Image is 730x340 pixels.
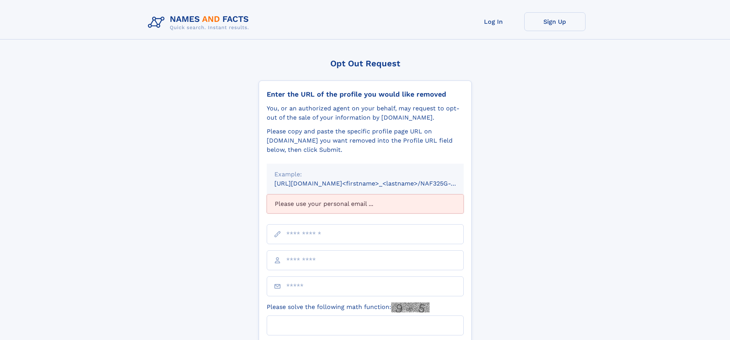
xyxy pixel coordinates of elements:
img: Logo Names and Facts [145,12,255,33]
div: Example: [274,170,456,179]
div: Please copy and paste the specific profile page URL on [DOMAIN_NAME] you want removed into the Pr... [267,127,464,154]
div: Please use your personal email ... [267,194,464,214]
div: Enter the URL of the profile you would like removed [267,90,464,99]
a: Sign Up [524,12,586,31]
a: Log In [463,12,524,31]
div: You, or an authorized agent on your behalf, may request to opt-out of the sale of your informatio... [267,104,464,122]
small: [URL][DOMAIN_NAME]<firstname>_<lastname>/NAF325G-xxxxxxxx [274,180,478,187]
div: Opt Out Request [259,59,472,68]
label: Please solve the following math function: [267,302,430,312]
